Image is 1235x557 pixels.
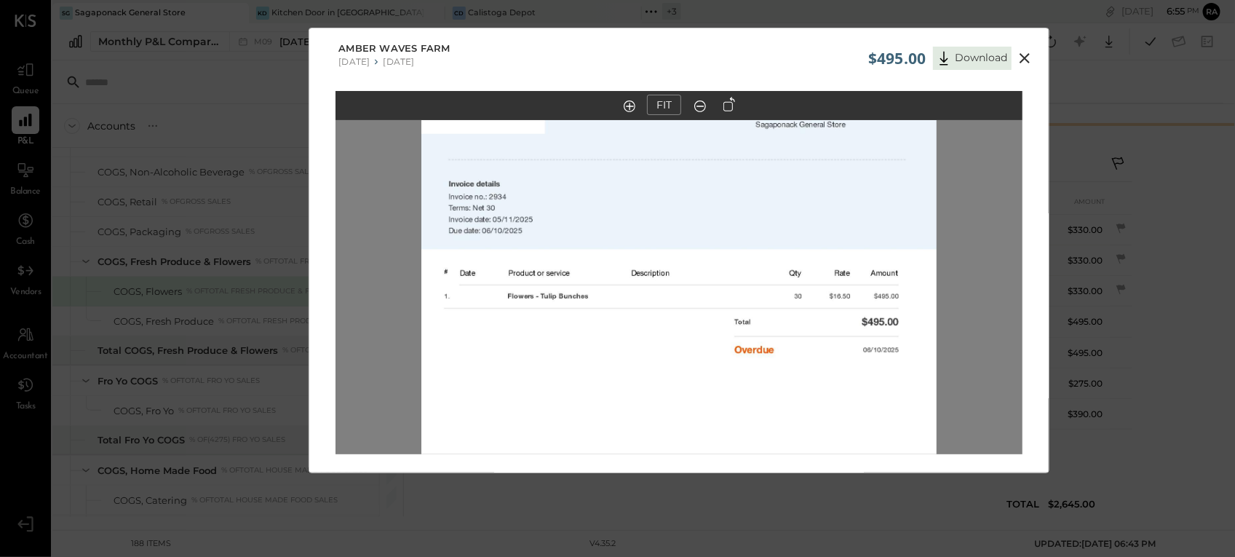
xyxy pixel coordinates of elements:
span: Amber Waves Farm [338,42,450,56]
div: [DATE] [383,56,414,67]
button: Download [933,47,1012,70]
span: $495.00 [868,48,926,68]
div: [DATE] [338,56,370,67]
button: FIT [647,95,681,115]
